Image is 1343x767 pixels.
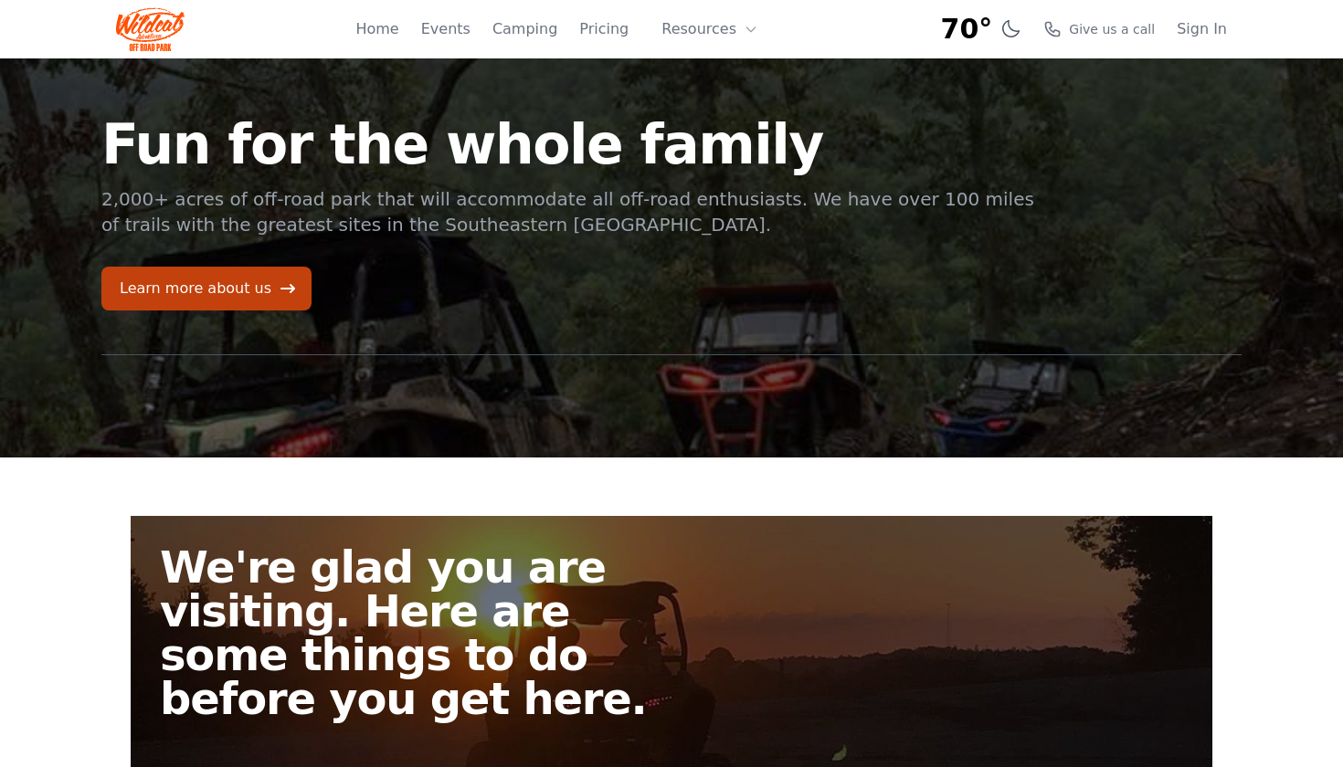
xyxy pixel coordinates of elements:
[650,11,769,47] button: Resources
[101,267,312,310] a: Learn more about us
[160,545,686,720] h2: We're glad you are visiting. Here are some things to do before you get here.
[1177,18,1227,40] a: Sign In
[355,18,398,40] a: Home
[101,117,1037,172] h1: Fun for the whole family
[1043,20,1155,38] a: Give us a call
[579,18,629,40] a: Pricing
[492,18,557,40] a: Camping
[1069,20,1155,38] span: Give us a call
[116,7,185,51] img: Wildcat Logo
[941,13,993,46] span: 70°
[421,18,471,40] a: Events
[101,186,1037,237] p: 2,000+ acres of off-road park that will accommodate all off-road enthusiasts. We have over 100 mi...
